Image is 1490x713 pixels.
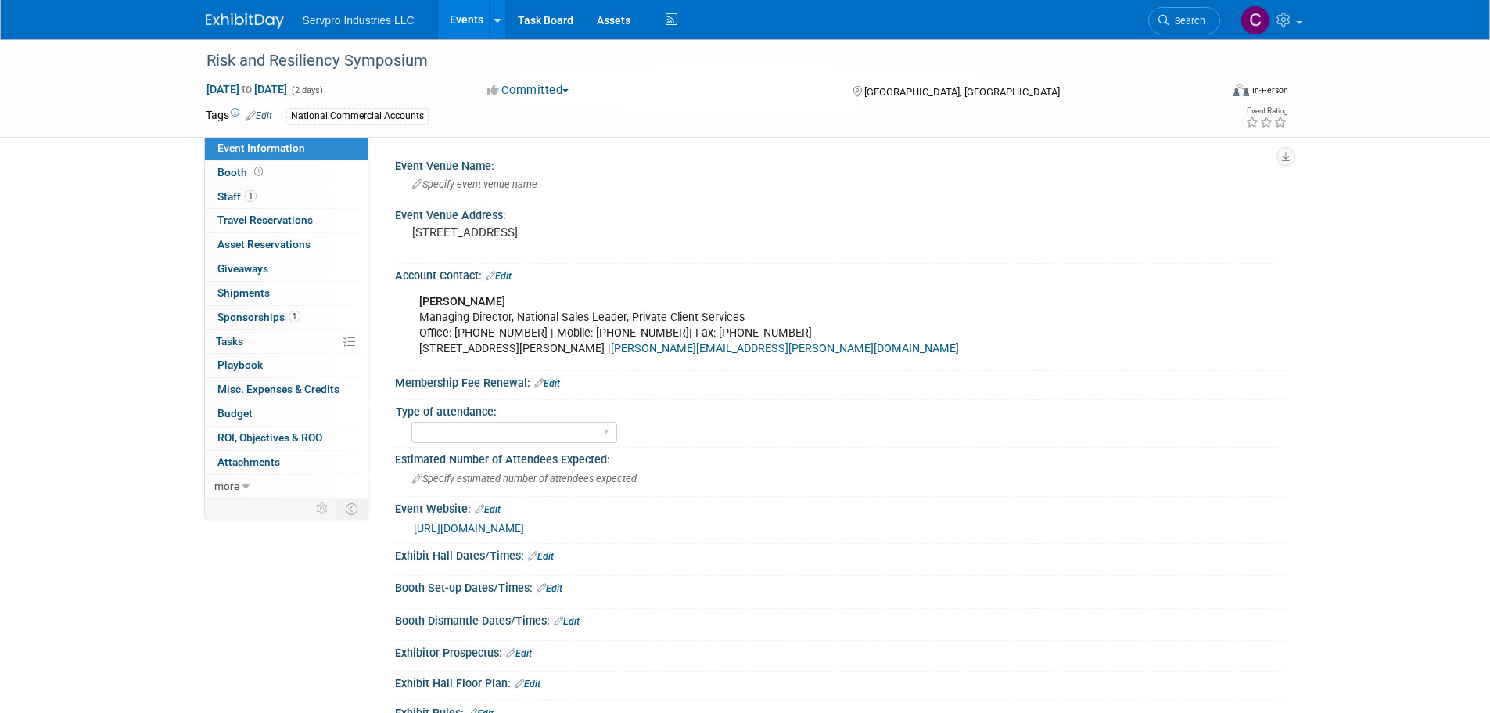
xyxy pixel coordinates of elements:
a: Search [1148,7,1220,34]
span: Shipments [217,286,270,299]
span: Travel Reservations [217,214,313,226]
a: [PERSON_NAME][EMAIL_ADDRESS][PERSON_NAME][DOMAIN_NAME] [611,342,959,355]
span: Misc. Expenses & Credits [217,383,339,395]
a: Travel Reservations [205,209,368,232]
div: Account Contact: [395,264,1285,284]
a: ROI, Objectives & ROO [205,427,368,450]
span: more [214,480,239,492]
a: Edit [515,679,540,690]
div: Event Venue Address: [395,203,1285,223]
div: Event Format [1128,81,1289,105]
a: Edit [537,583,562,594]
div: Event Venue Name: [395,154,1285,174]
span: Event Information [217,142,305,154]
span: Staff [217,190,257,203]
span: Asset Reservations [217,238,311,250]
td: Personalize Event Tab Strip [309,499,336,519]
span: Sponsorships [217,311,300,323]
a: Edit [506,648,532,659]
div: Exhibit Hall Floor Plan: [395,672,1285,692]
span: Search [1169,15,1205,27]
a: Misc. Expenses & Credits [205,378,368,402]
pre: [STREET_ADDRESS] [412,225,749,239]
b: [PERSON_NAME] [419,295,505,308]
a: Event Information [205,137,368,160]
span: [DATE] [DATE] [206,82,288,96]
a: [URL][DOMAIN_NAME] [414,522,524,535]
img: ExhibitDay [206,13,284,29]
span: Specify estimated number of attendees expected [412,473,637,484]
a: Attachments [205,451,368,474]
span: Booth not reserved yet [251,166,266,178]
td: Toggle Event Tabs [336,499,368,519]
div: Booth Dismantle Dates/Times: [395,609,1285,629]
a: Tasks [205,330,368,354]
span: Playbook [217,358,263,371]
span: Booth [217,166,266,178]
a: Giveaways [205,257,368,281]
span: Attachments [217,456,280,468]
button: Committed [482,82,575,99]
a: Edit [486,271,512,282]
a: Edit [528,551,554,562]
img: Format-Inperson.png [1233,84,1249,96]
a: Booth [205,161,368,185]
a: Sponsorships1 [205,306,368,329]
div: Type of attendance: [396,400,1278,420]
a: Shipments [205,282,368,305]
div: Event Rating [1245,107,1287,115]
div: In-Person [1251,85,1288,96]
span: Giveaways [217,262,268,275]
a: Edit [246,110,272,121]
div: Booth Set-up Dates/Times: [395,576,1285,596]
div: Event Website: [395,497,1285,517]
img: Chris Chassagneux [1240,5,1270,35]
a: Edit [475,504,501,515]
span: Tasks [216,335,243,347]
span: 1 [245,190,257,202]
span: ROI, Objectives & ROO [217,431,322,444]
a: Asset Reservations [205,233,368,257]
span: (2 days) [290,85,323,95]
a: Edit [534,378,560,389]
span: Budget [217,407,253,420]
a: more [205,475,368,499]
span: to [239,83,254,95]
div: Estimated Number of Attendees Expected: [395,448,1285,467]
span: Specify event venue name [412,178,537,190]
span: Servpro Industries LLC [303,14,415,27]
span: 1 [289,311,300,322]
a: Edit [554,616,580,627]
span: [GEOGRAPHIC_DATA], [GEOGRAPHIC_DATA] [864,86,1060,98]
td: Tags [206,107,272,125]
div: National Commercial Accounts [286,108,429,124]
a: Staff1 [205,185,368,209]
div: Exhibitor Prospectus: [395,641,1285,661]
div: Exhibit Hall Dates/Times: [395,544,1285,564]
div: Membership Fee Renewal: [395,371,1285,391]
div: Risk and Resiliency Symposium [201,47,1197,75]
a: Playbook [205,354,368,377]
div: Managing Director, National Sales Leader, Private Client Services Office: [PHONE_NUMBER] | Mobile... [408,286,1113,365]
a: Budget [205,402,368,426]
